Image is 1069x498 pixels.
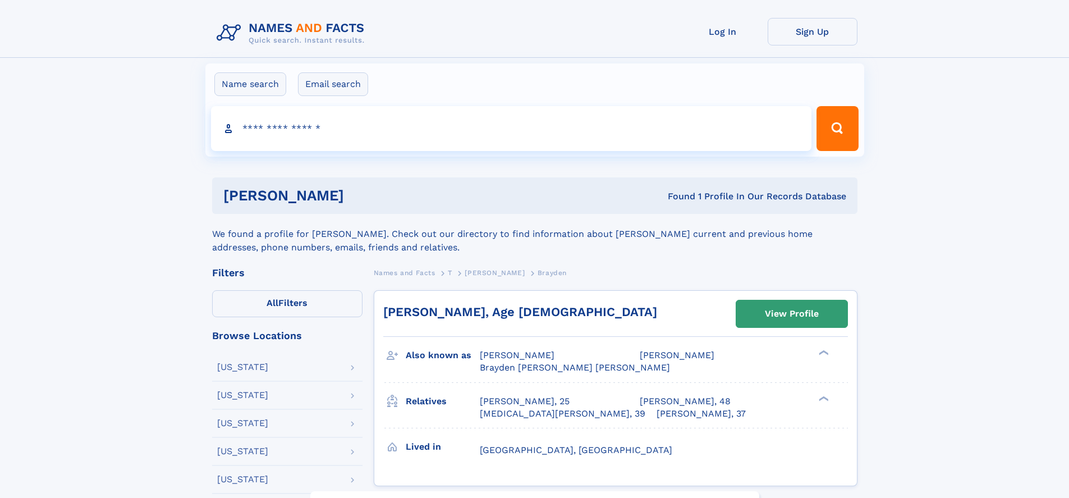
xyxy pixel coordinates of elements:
[480,395,570,408] a: [PERSON_NAME], 25
[212,214,857,254] div: We found a profile for [PERSON_NAME]. Check out our directory to find information about [PERSON_N...
[736,300,847,327] a: View Profile
[374,266,435,280] a: Names and Facts
[448,269,452,277] span: T
[383,305,657,319] a: [PERSON_NAME], Age [DEMOGRAPHIC_DATA]
[465,269,525,277] span: [PERSON_NAME]
[217,475,268,484] div: [US_STATE]
[816,395,829,402] div: ❯
[217,363,268,372] div: [US_STATE]
[768,18,857,45] a: Sign Up
[212,268,363,278] div: Filters
[298,72,368,96] label: Email search
[217,447,268,456] div: [US_STATE]
[217,391,268,400] div: [US_STATE]
[480,350,554,360] span: [PERSON_NAME]
[212,18,374,48] img: Logo Names and Facts
[640,350,714,360] span: [PERSON_NAME]
[816,106,858,151] button: Search Button
[538,269,567,277] span: Brayden
[506,190,846,203] div: Found 1 Profile In Our Records Database
[640,395,731,408] a: [PERSON_NAME], 48
[214,72,286,96] label: Name search
[816,349,829,357] div: ❯
[267,298,278,308] span: All
[765,301,819,327] div: View Profile
[657,408,746,420] a: [PERSON_NAME], 37
[480,445,672,455] span: [GEOGRAPHIC_DATA], [GEOGRAPHIC_DATA]
[406,392,480,411] h3: Relatives
[480,362,670,373] span: Brayden [PERSON_NAME] [PERSON_NAME]
[211,106,812,151] input: search input
[223,189,506,203] h1: [PERSON_NAME]
[212,331,363,341] div: Browse Locations
[217,419,268,428] div: [US_STATE]
[406,437,480,456] h3: Lived in
[406,346,480,365] h3: Also known as
[212,290,363,317] label: Filters
[678,18,768,45] a: Log In
[480,408,645,420] a: [MEDICAL_DATA][PERSON_NAME], 39
[448,266,452,280] a: T
[465,266,525,280] a: [PERSON_NAME]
